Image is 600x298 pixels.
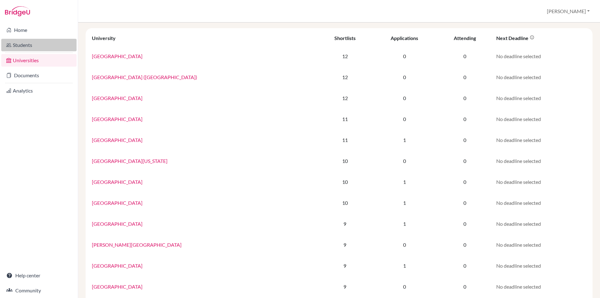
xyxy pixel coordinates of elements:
[1,69,77,82] a: Documents
[1,24,77,36] a: Home
[437,88,492,109] td: 0
[496,158,541,164] span: No deadline selected
[437,276,492,297] td: 0
[1,84,77,97] a: Analytics
[372,109,437,129] td: 0
[437,150,492,171] td: 0
[1,284,77,297] a: Community
[437,109,492,129] td: 0
[318,234,372,255] td: 9
[318,88,372,109] td: 12
[496,242,541,248] span: No deadline selected
[496,137,541,143] span: No deadline selected
[318,150,372,171] td: 10
[318,67,372,88] td: 12
[92,137,142,143] a: [GEOGRAPHIC_DATA]
[318,255,372,276] td: 9
[1,269,77,282] a: Help center
[437,67,492,88] td: 0
[92,221,142,227] a: [GEOGRAPHIC_DATA]
[92,158,167,164] a: [GEOGRAPHIC_DATA][US_STATE]
[92,95,142,101] a: [GEOGRAPHIC_DATA]
[318,129,372,150] td: 11
[496,53,541,59] span: No deadline selected
[372,255,437,276] td: 1
[372,192,437,213] td: 1
[496,95,541,101] span: No deadline selected
[437,255,492,276] td: 0
[544,5,592,17] button: [PERSON_NAME]
[1,54,77,67] a: Universities
[372,171,437,192] td: 1
[318,276,372,297] td: 9
[92,263,142,269] a: [GEOGRAPHIC_DATA]
[496,284,541,290] span: No deadline selected
[92,242,182,248] a: [PERSON_NAME][GEOGRAPHIC_DATA]
[372,67,437,88] td: 0
[372,88,437,109] td: 0
[496,200,541,206] span: No deadline selected
[496,74,541,80] span: No deadline selected
[92,74,197,80] a: [GEOGRAPHIC_DATA] ([GEOGRAPHIC_DATA])
[318,192,372,213] td: 10
[92,200,142,206] a: [GEOGRAPHIC_DATA]
[496,179,541,185] span: No deadline selected
[496,116,541,122] span: No deadline selected
[88,31,318,46] th: University
[5,6,30,16] img: Bridge-U
[92,53,142,59] a: [GEOGRAPHIC_DATA]
[318,213,372,234] td: 9
[496,263,541,269] span: No deadline selected
[437,192,492,213] td: 0
[454,35,476,41] div: Attending
[496,35,534,41] div: Next deadline
[372,213,437,234] td: 1
[496,221,541,227] span: No deadline selected
[437,171,492,192] td: 0
[437,234,492,255] td: 0
[372,276,437,297] td: 0
[92,179,142,185] a: [GEOGRAPHIC_DATA]
[334,35,356,41] div: Shortlists
[372,46,437,67] td: 0
[1,39,77,51] a: Students
[318,46,372,67] td: 12
[372,150,437,171] td: 0
[437,129,492,150] td: 0
[318,171,372,192] td: 10
[437,213,492,234] td: 0
[391,35,418,41] div: Applications
[372,129,437,150] td: 1
[92,284,142,290] a: [GEOGRAPHIC_DATA]
[372,234,437,255] td: 0
[92,116,142,122] a: [GEOGRAPHIC_DATA]
[437,46,492,67] td: 0
[318,109,372,129] td: 11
